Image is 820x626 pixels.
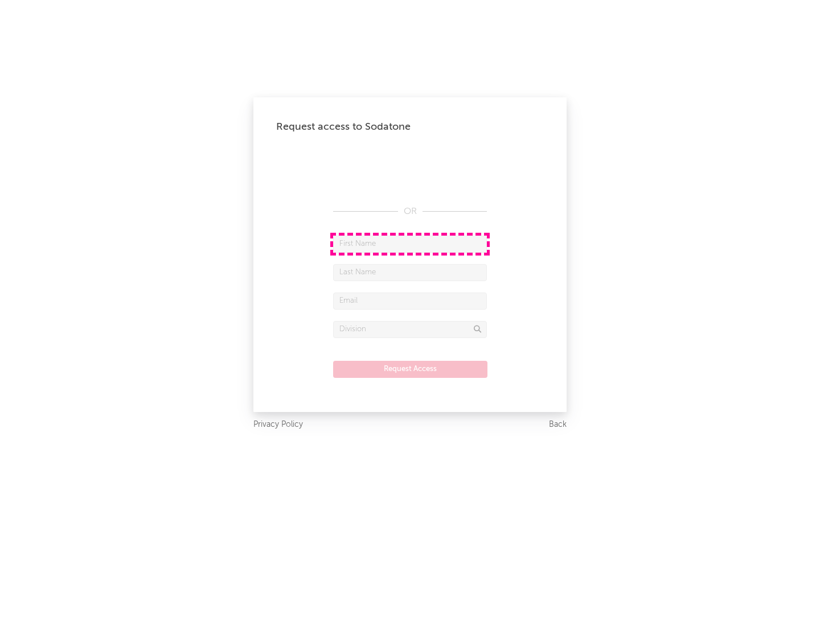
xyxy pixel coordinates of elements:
[276,120,544,134] div: Request access to Sodatone
[253,418,303,432] a: Privacy Policy
[333,293,487,310] input: Email
[333,321,487,338] input: Division
[333,264,487,281] input: Last Name
[333,361,487,378] button: Request Access
[333,236,487,253] input: First Name
[549,418,567,432] a: Back
[333,205,487,219] div: OR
